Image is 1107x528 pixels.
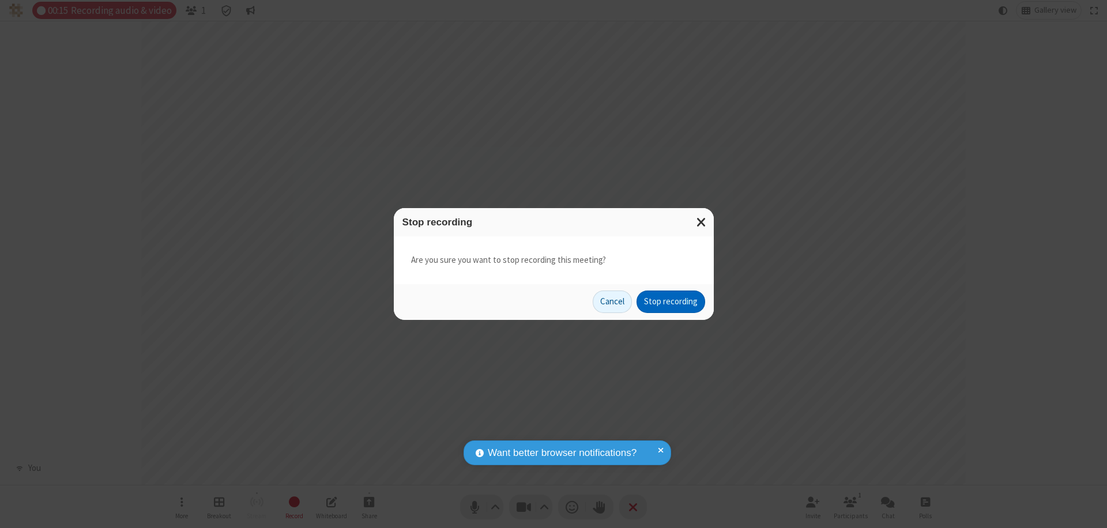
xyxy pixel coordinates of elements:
button: Stop recording [637,291,705,314]
h3: Stop recording [402,217,705,228]
span: Want better browser notifications? [488,446,637,461]
button: Close modal [690,208,714,236]
div: Are you sure you want to stop recording this meeting? [394,236,714,284]
button: Cancel [593,291,632,314]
